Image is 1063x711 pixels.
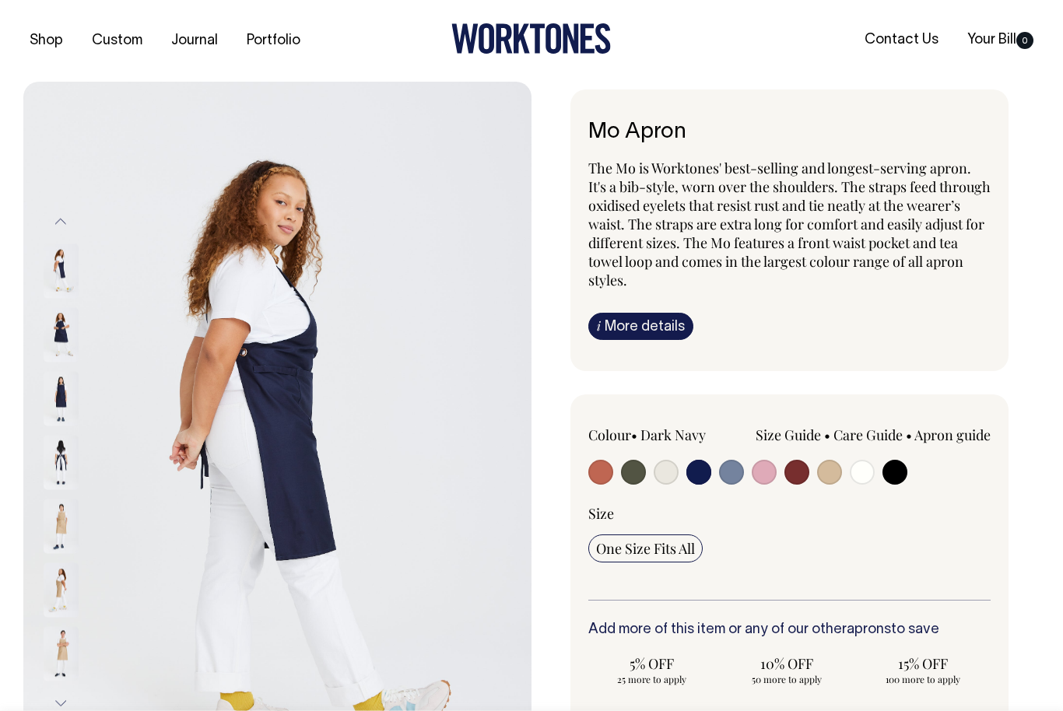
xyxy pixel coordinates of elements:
[596,539,695,558] span: One Size Fits All
[596,673,707,685] span: 25 more to apply
[588,121,991,145] h6: Mo Apron
[588,650,714,690] input: 5% OFF 25 more to apply
[44,626,79,681] img: khaki
[847,623,891,636] a: aprons
[1016,32,1033,49] span: 0
[724,650,850,690] input: 10% OFF 50 more to apply
[86,28,149,54] a: Custom
[858,27,945,53] a: Contact Us
[833,426,903,444] a: Care Guide
[44,243,79,298] img: dark-navy
[914,426,991,444] a: Apron guide
[165,28,224,54] a: Journal
[44,435,79,489] img: dark-navy
[23,28,69,54] a: Shop
[44,371,79,426] img: dark-navy
[868,654,978,673] span: 15% OFF
[860,650,986,690] input: 15% OFF 100 more to apply
[240,28,307,54] a: Portfolio
[906,426,912,444] span: •
[640,426,706,444] label: Dark Navy
[596,654,707,673] span: 5% OFF
[756,426,821,444] a: Size Guide
[49,205,72,240] button: Previous
[631,426,637,444] span: •
[588,426,749,444] div: Colour
[588,534,703,562] input: One Size Fits All
[731,654,842,673] span: 10% OFF
[44,499,79,553] img: khaki
[868,673,978,685] span: 100 more to apply
[824,426,830,444] span: •
[588,313,693,340] a: iMore details
[588,159,991,289] span: The Mo is Worktones' best-selling and longest-serving apron. It's a bib-style, worn over the shou...
[588,622,991,638] h6: Add more of this item or any of our other to save
[44,307,79,362] img: dark-navy
[731,673,842,685] span: 50 more to apply
[44,562,79,617] img: khaki
[961,27,1040,53] a: Your Bill0
[588,504,991,523] div: Size
[597,317,601,334] span: i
